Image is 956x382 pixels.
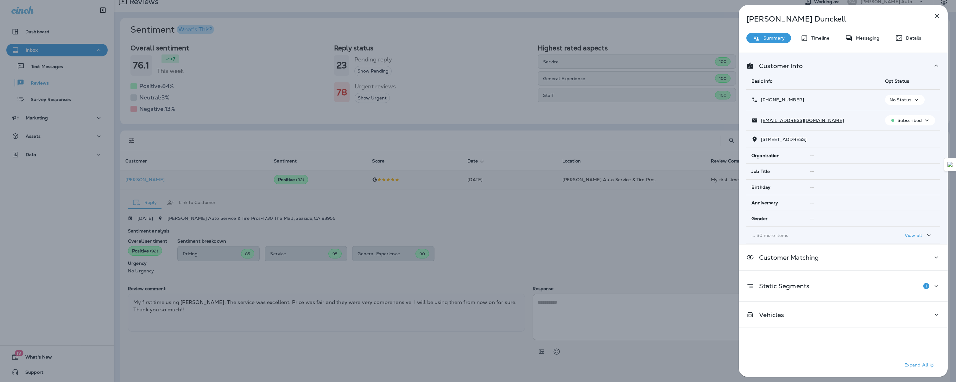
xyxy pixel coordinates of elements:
[810,169,814,174] span: --
[904,362,936,369] p: Expand All
[885,115,935,125] button: Subscribed
[746,15,919,23] p: [PERSON_NAME] Dunckell
[754,255,819,260] p: Customer Matching
[808,35,829,41] p: Timeline
[810,216,814,222] span: --
[810,184,814,190] span: --
[885,95,925,105] button: No Status
[754,283,809,289] p: Static Segments
[751,78,772,84] span: Basic Info
[761,137,807,142] span: [STREET_ADDRESS]
[758,118,844,123] p: [EMAIL_ADDRESS][DOMAIN_NAME]
[758,97,804,102] p: [PHONE_NUMBER]
[751,153,780,158] span: Organization
[905,233,922,238] p: View all
[754,63,803,68] p: Customer Info
[897,118,922,123] p: Subscribed
[751,233,875,238] p: ... 30 more items
[903,35,921,41] p: Details
[751,169,770,174] span: Job Title
[751,185,770,190] span: Birthday
[885,78,909,84] span: Opt Status
[754,312,784,317] p: Vehicles
[751,200,778,206] span: Anniversary
[760,35,785,41] p: Summary
[920,280,933,292] button: Add to Static Segment
[810,200,814,206] span: --
[890,97,911,102] p: No Status
[947,162,953,168] img: Detect Auto
[902,229,935,241] button: View all
[810,153,814,158] span: --
[902,360,938,371] button: Expand All
[853,35,879,41] p: Messaging
[751,216,768,221] span: Gender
